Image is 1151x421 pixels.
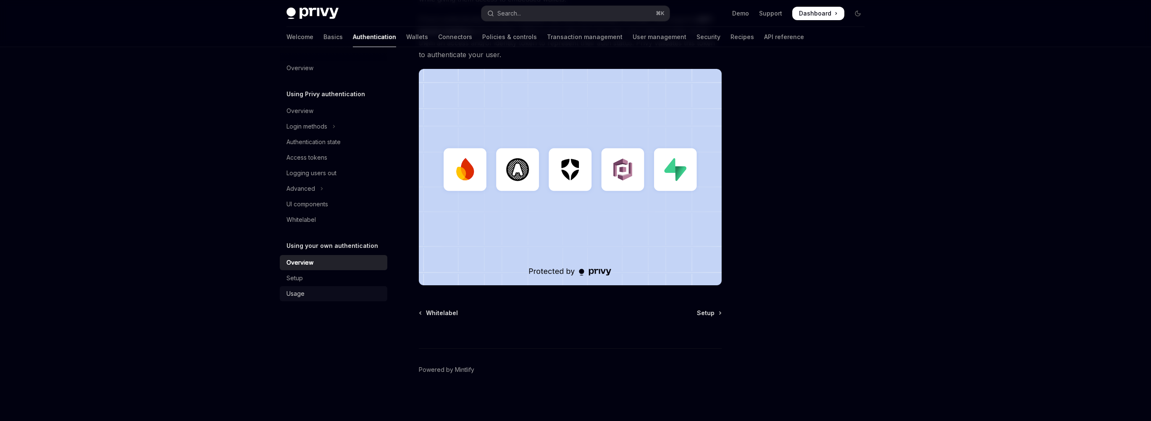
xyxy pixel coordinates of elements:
div: Authentication state [286,137,341,147]
div: Access tokens [286,153,327,163]
a: Overview [280,61,387,76]
a: Whitelabel [420,309,458,317]
a: Security [696,27,720,47]
a: UI components [280,197,387,212]
a: Whitelabel [280,212,387,227]
a: Policies & controls [482,27,537,47]
div: Overview [286,63,313,73]
a: API reference [764,27,804,47]
a: Powered by Mintlify [419,366,474,374]
a: Basics [323,27,343,47]
button: Toggle Advanced section [280,181,387,196]
a: Authentication [353,27,396,47]
a: Authentication state [280,134,387,150]
a: Transaction management [547,27,623,47]
button: Open search [481,6,670,21]
a: Overview [280,103,387,118]
a: Usage [280,286,387,301]
a: Setup [697,309,721,317]
span: Setup [697,309,715,317]
img: JWT-based auth splash [419,69,722,285]
a: Setup [280,271,387,286]
div: UI components [286,199,328,209]
div: Logging users out [286,168,336,178]
a: Wallets [406,27,428,47]
div: Whitelabel [286,215,316,225]
a: Recipes [731,27,754,47]
div: Advanced [286,184,315,194]
a: Dashboard [792,7,844,20]
a: Welcome [286,27,313,47]
button: Toggle Login methods section [280,119,387,134]
a: Overview [280,255,387,270]
h5: Using your own authentication [286,241,378,251]
h5: Using Privy authentication [286,89,365,99]
div: Login methods [286,121,327,132]
div: Setup [286,273,303,283]
div: Overview [286,106,313,116]
a: Demo [732,9,749,18]
span: Dashboard [799,9,831,18]
span: ⌘ K [656,10,665,17]
a: Logging users out [280,166,387,181]
a: Connectors [438,27,472,47]
a: Access tokens [280,150,387,165]
span: Whitelabel [426,309,458,317]
img: dark logo [286,8,339,19]
div: Overview [286,258,313,268]
a: User management [633,27,686,47]
button: Toggle dark mode [851,7,865,20]
div: Search... [497,8,521,18]
div: Usage [286,289,305,299]
a: Support [759,9,782,18]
